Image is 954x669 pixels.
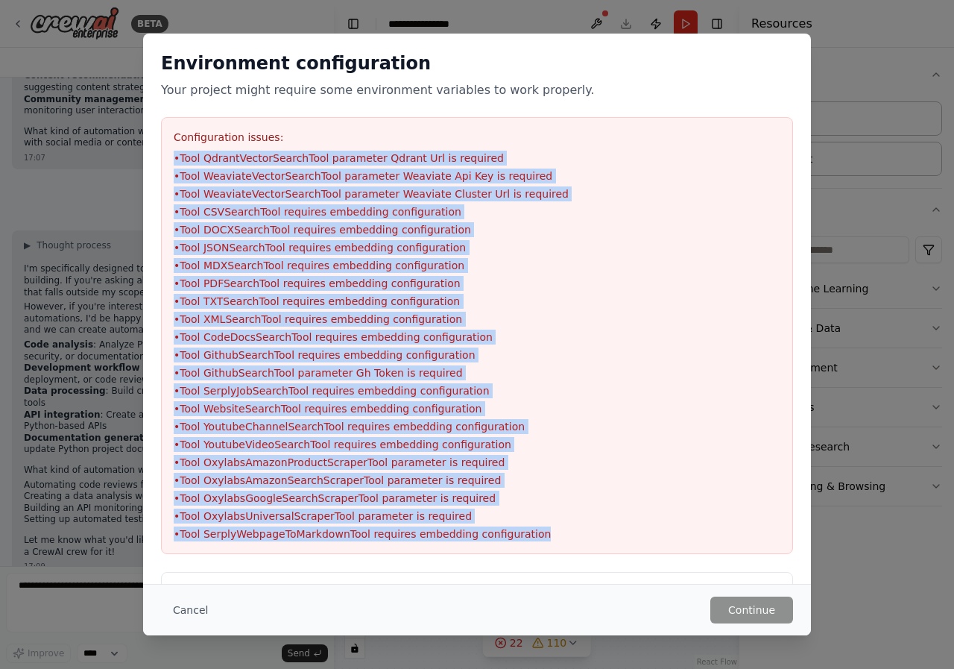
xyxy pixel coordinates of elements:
[174,204,780,219] li: • Tool CSVSearchTool requires embedding configuration
[174,240,780,255] li: • Tool JSONSearchTool requires embedding configuration
[161,51,793,75] h2: Environment configuration
[174,348,780,362] li: • Tool GithubSearchTool requires embedding configuration
[174,130,780,145] h3: Configuration issues:
[174,455,780,470] li: • Tool OxylabsAmazonProductScraperTool parameter is required
[174,509,780,524] li: • Tool OxylabsUniversalScraperTool parameter is required
[174,276,780,291] li: • Tool PDFSearchTool requires embedding configuration
[161,81,793,99] p: Your project might require some environment variables to work properly.
[174,169,780,183] li: • Tool WeaviateVectorSearchTool parameter Weaviate Api Key is required
[174,383,780,398] li: • Tool SerplyJobSearchTool requires embedding configuration
[174,330,780,345] li: • Tool CodeDocsSearchTool requires embedding configuration
[174,491,780,506] li: • Tool OxylabsGoogleSearchScraperTool parameter is required
[174,151,780,166] li: • Tool QdrantVectorSearchTool parameter Qdrant Url is required
[174,527,780,541] li: • Tool SerplyWebpageToMarkdownTool requires embedding configuration
[174,312,780,327] li: • Tool XMLSearchTool requires embedding configuration
[174,365,780,380] li: • Tool GithubSearchTool parameter Gh Token is required
[174,258,780,273] li: • Tool MDXSearchTool requires embedding configuration
[174,473,780,488] li: • Tool OxylabsAmazonSearchScraperTool parameter is required
[174,186,780,201] li: • Tool WeaviateVectorSearchTool parameter Weaviate Cluster Url is required
[174,419,780,434] li: • Tool YoutubeChannelSearchTool requires embedding configuration
[174,437,780,452] li: • Tool YoutubeVideoSearchTool requires embedding configuration
[710,597,793,624] button: Continue
[161,597,220,624] button: Cancel
[174,222,780,237] li: • Tool DOCXSearchTool requires embedding configuration
[174,401,780,416] li: • Tool WebsiteSearchTool requires embedding configuration
[174,294,780,309] li: • Tool TXTSearchTool requires embedding configuration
